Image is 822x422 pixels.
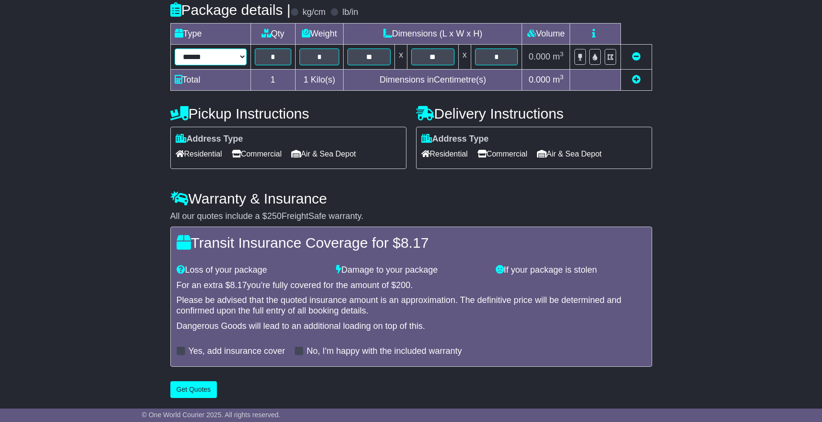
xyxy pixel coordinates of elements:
span: 1 [303,75,308,84]
div: Dangerous Goods will lead to an additional loading on top of this. [177,321,646,332]
div: Loss of your package [172,265,332,276]
span: Residential [421,146,468,161]
span: Air & Sea Depot [537,146,602,161]
td: Dimensions in Centimetre(s) [344,69,522,90]
td: Kilo(s) [295,69,344,90]
label: kg/cm [302,7,325,18]
span: 250 [267,211,282,221]
span: Commercial [232,146,282,161]
span: m [553,52,564,61]
h4: Package details | [170,2,291,18]
div: For an extra $ you're fully covered for the amount of $ . [177,280,646,291]
td: Qty [250,23,295,44]
h4: Delivery Instructions [416,106,652,121]
td: Weight [295,23,344,44]
div: If your package is stolen [491,265,651,276]
td: x [458,44,471,69]
a: Remove this item [632,52,641,61]
h4: Pickup Instructions [170,106,406,121]
td: 1 [250,69,295,90]
sup: 3 [560,50,564,58]
span: Residential [176,146,222,161]
a: Add new item [632,75,641,84]
span: 8.17 [401,235,429,251]
td: Total [170,69,250,90]
td: Dimensions (L x W x H) [344,23,522,44]
span: 0.000 [529,52,550,61]
span: 0.000 [529,75,550,84]
span: © One World Courier 2025. All rights reserved. [142,411,281,419]
span: 8.17 [230,280,247,290]
div: Damage to your package [331,265,491,276]
td: Type [170,23,250,44]
h4: Transit Insurance Coverage for $ [177,235,646,251]
span: Commercial [477,146,527,161]
td: x [395,44,407,69]
h4: Warranty & Insurance [170,191,652,206]
div: All our quotes include a $ FreightSafe warranty. [170,211,652,222]
label: lb/in [342,7,358,18]
label: No, I'm happy with the included warranty [307,346,462,357]
sup: 3 [560,73,564,81]
label: Address Type [421,134,489,145]
div: Please be advised that the quoted insurance amount is an approximation. The definitive price will... [177,295,646,316]
label: Address Type [176,134,243,145]
span: 200 [396,280,410,290]
button: Get Quotes [170,381,217,398]
label: Yes, add insurance cover [189,346,285,357]
span: Air & Sea Depot [291,146,356,161]
td: Volume [522,23,570,44]
span: m [553,75,564,84]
